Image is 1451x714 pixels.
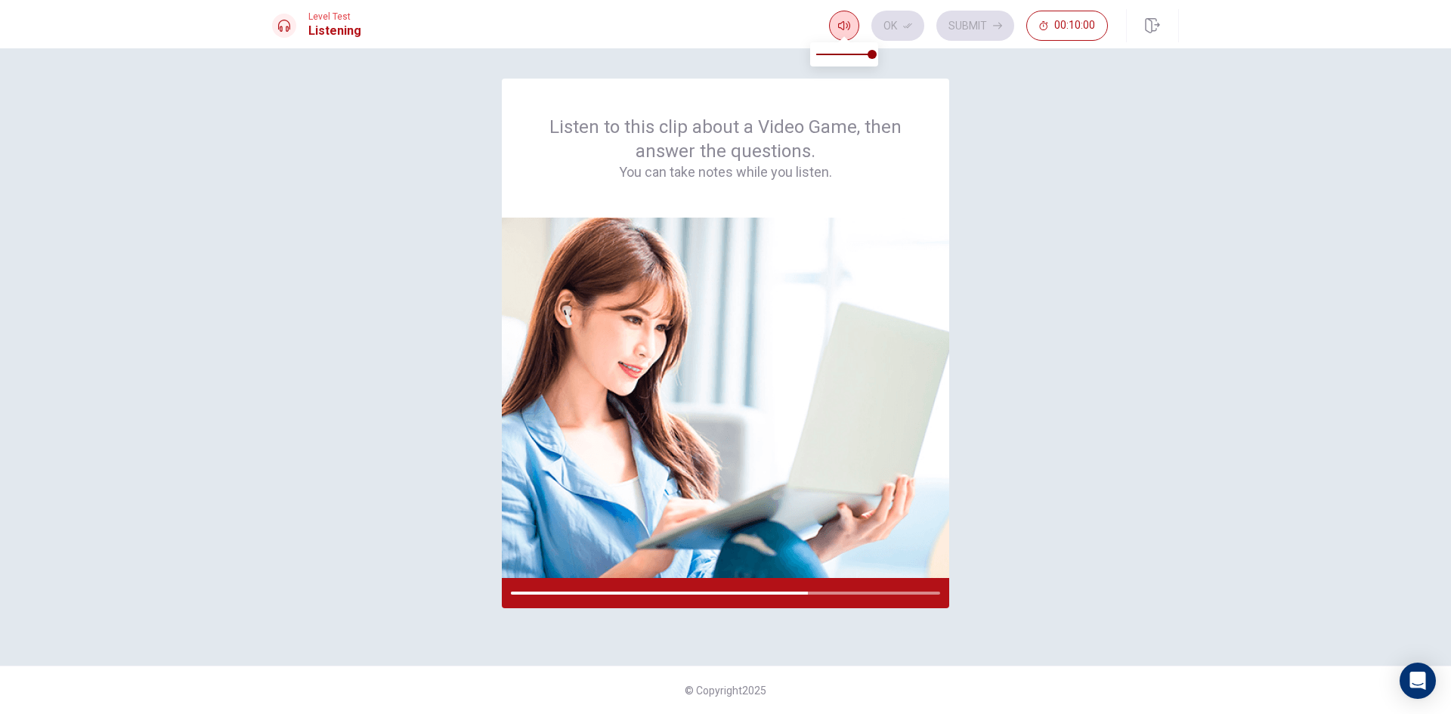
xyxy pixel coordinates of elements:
h4: You can take notes while you listen. [538,163,913,181]
span: 00:10:00 [1054,20,1095,32]
div: Open Intercom Messenger [1400,663,1436,699]
button: 00:10:00 [1026,11,1108,41]
img: passage image [502,218,949,578]
span: © Copyright 2025 [685,685,766,697]
h1: Listening [308,22,361,40]
div: Listen to this clip about a Video Game, then answer the questions. [538,115,913,181]
span: Level Test [308,11,361,22]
